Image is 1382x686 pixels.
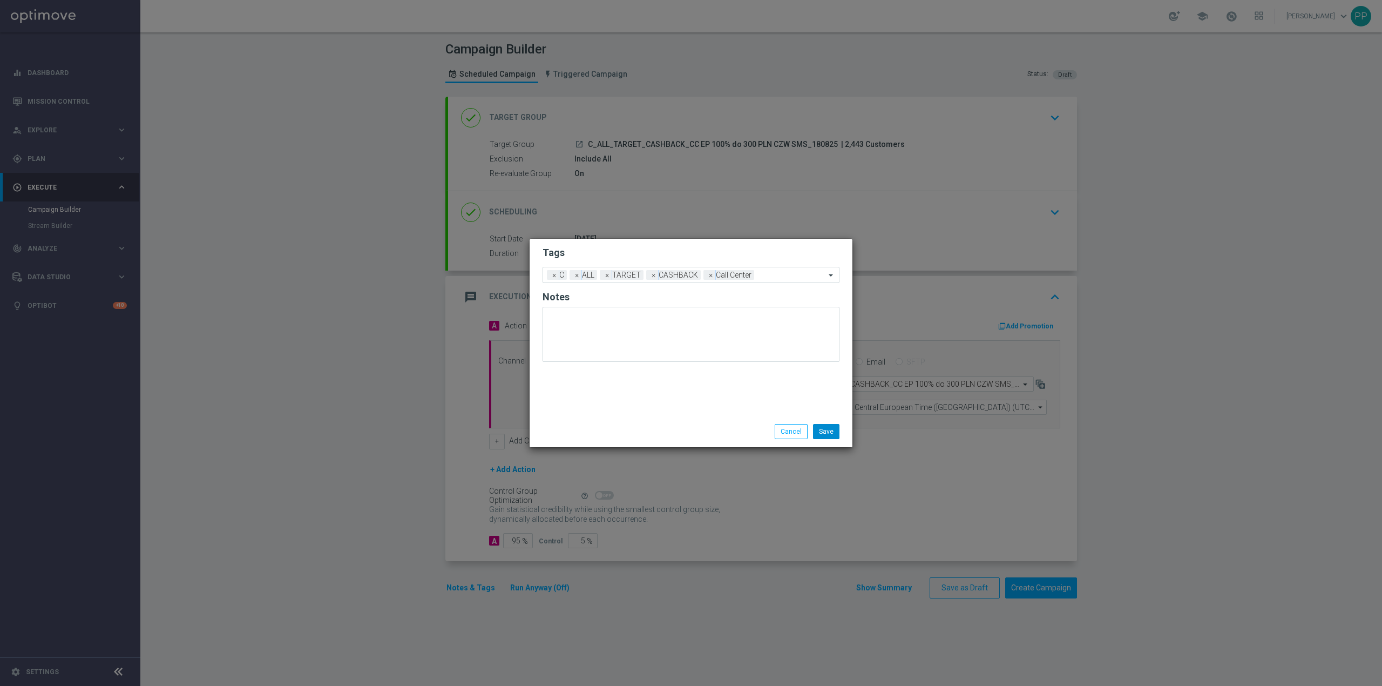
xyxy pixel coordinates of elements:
[602,270,612,280] span: ×
[543,291,839,304] h2: Notes
[572,270,582,280] span: ×
[609,270,643,280] span: TARGET
[656,270,701,280] span: CASHBACK
[543,246,839,259] h2: Tags
[543,267,839,283] ng-select: ALL, C, Call Center, CASHBACK, TARGET
[550,270,559,280] span: ×
[713,270,754,280] span: Call Center
[813,424,839,439] button: Save
[775,424,808,439] button: Cancel
[557,270,567,280] span: C
[706,270,716,280] span: ×
[649,270,659,280] span: ×
[579,270,597,280] span: ALL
